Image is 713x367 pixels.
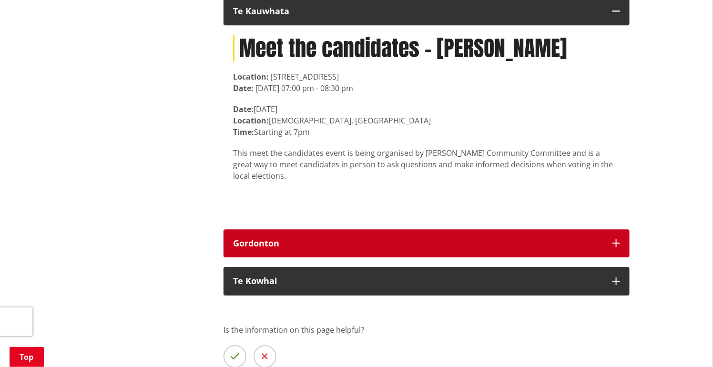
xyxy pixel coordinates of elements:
[233,104,254,114] strong: Date:
[233,237,279,249] strong: Gordonton
[255,83,353,93] time: [DATE] 07:00 pm - 08:30 pm
[233,83,254,93] strong: Date:
[233,147,620,182] p: This meet the candidates event is being organised by [PERSON_NAME] Community Committee and is a g...
[233,275,277,286] strong: Te Kowhai
[233,103,620,138] p: [DATE] [DEMOGRAPHIC_DATA], [GEOGRAPHIC_DATA] Starting at 7pm
[669,327,703,361] iframe: Messenger Launcher
[233,7,603,16] div: Te Kauwhata
[233,35,620,61] h1: Meet the candidates - [PERSON_NAME]
[233,71,269,82] strong: Location:
[224,229,630,258] button: Gordonton
[10,347,44,367] a: Top
[271,71,339,82] span: [STREET_ADDRESS]
[224,324,630,336] p: Is the information on this page helpful?
[233,115,269,126] strong: Location:
[224,267,630,296] button: Te Kowhai
[233,127,254,137] strong: Time:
